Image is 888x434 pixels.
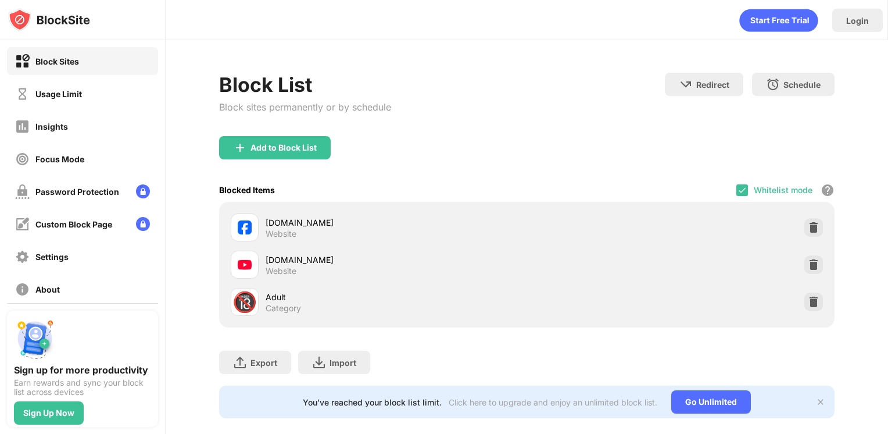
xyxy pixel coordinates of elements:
[330,358,356,368] div: Import
[238,258,252,272] img: favicons
[15,217,30,232] img: customize-block-page-off.svg
[816,397,825,407] img: x-button.svg
[266,303,301,314] div: Category
[266,216,527,229] div: [DOMAIN_NAME]
[35,219,112,229] div: Custom Block Page
[754,185,812,195] div: Whitelist mode
[14,378,151,397] div: Earn rewards and sync your block list across devices
[303,397,442,407] div: You’ve reached your block list limit.
[136,217,150,231] img: lock-menu.svg
[14,318,56,360] img: push-signup.svg
[35,56,79,66] div: Block Sites
[696,80,729,90] div: Redirect
[15,152,30,166] img: focus-off.svg
[266,291,527,303] div: Adult
[15,87,30,101] img: time-usage-off.svg
[15,282,30,297] img: about-off.svg
[35,122,68,131] div: Insights
[266,229,296,239] div: Website
[35,187,119,197] div: Password Protection
[238,220,252,234] img: favicons
[35,89,82,99] div: Usage Limit
[219,73,391,97] div: Block List
[136,184,150,198] img: lock-menu.svg
[219,101,391,113] div: Block sites permanently or by schedule
[15,54,30,69] img: block-on.svg
[232,290,257,314] div: 🔞
[15,119,30,134] img: insights-off.svg
[14,364,151,376] div: Sign up for more productivity
[846,16,869,26] div: Login
[449,397,657,407] div: Click here to upgrade and enjoy an unlimited block list.
[266,266,296,276] div: Website
[8,8,90,31] img: logo-blocksite.svg
[250,143,317,152] div: Add to Block List
[15,250,30,264] img: settings-off.svg
[35,252,69,262] div: Settings
[737,186,747,195] img: check.svg
[23,408,74,418] div: Sign Up Now
[739,9,818,32] div: animation
[671,390,751,414] div: Go Unlimited
[35,284,60,294] div: About
[266,254,527,266] div: [DOMAIN_NAME]
[783,80,821,90] div: Schedule
[35,154,84,164] div: Focus Mode
[219,185,275,195] div: Blocked Items
[250,358,277,368] div: Export
[15,184,30,199] img: password-protection-off.svg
